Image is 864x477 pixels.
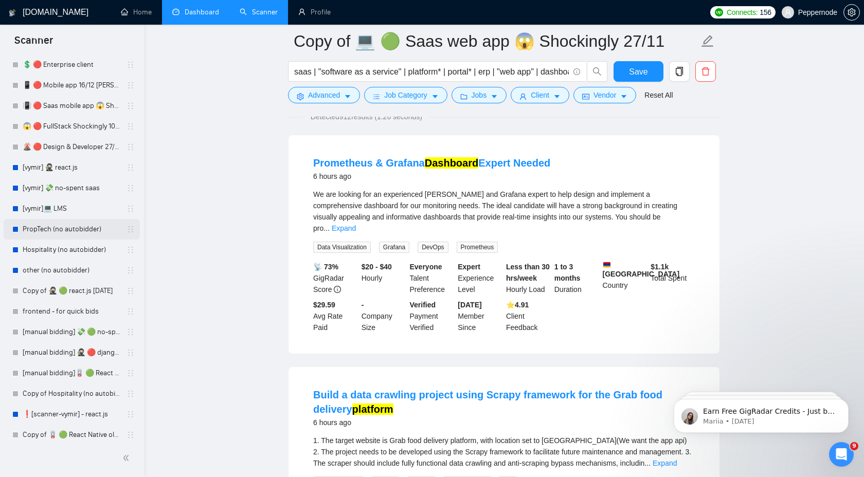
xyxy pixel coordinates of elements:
span: Client [531,89,549,101]
b: Less than 30 hrs/week [506,263,550,282]
span: holder [127,81,135,89]
span: Connects: [727,7,758,18]
span: 1. The target website is Grab food delivery platform, with location set to [GEOGRAPHIC_DATA](We w... [313,436,691,467]
div: Company Size [359,299,408,333]
span: holder [127,307,135,316]
span: holder [127,390,135,398]
b: 1 to 3 months [554,263,581,282]
iframe: Intercom notifications message [658,377,864,449]
span: holder [127,328,135,336]
a: ❗[scanner-vymir] - react.js [23,404,120,425]
b: Verified [410,301,436,309]
button: idcardVendorcaret-down [573,87,636,103]
span: holder [127,102,135,110]
div: Hourly [359,261,408,295]
a: 📳 🔴 Saas mobile app 😱 Shockingly 10/01 [23,96,120,116]
mark: platform [352,403,393,415]
button: Save [614,61,663,82]
div: 6 hours ago [313,170,550,182]
span: info-circle [334,286,341,293]
a: Build a data crawling project using Scrapy framework for the Grab food deliveryplatform [313,389,662,415]
span: holder [127,122,135,131]
b: $29.59 [313,301,335,309]
div: Total Spent [649,261,697,295]
a: Copy of 🪫 🟢 React Native old tweaked 05.05 індус копі [23,425,120,445]
a: other (no autobidder) [23,260,120,281]
a: [vymir] 🥷🏻 react.js [23,157,120,178]
button: setting [843,4,860,21]
a: Hospitality (no autobidder) [23,240,120,260]
div: Experience Level [456,261,504,295]
button: userClientcaret-down [511,87,569,103]
a: Expand [653,459,677,467]
span: search [587,67,607,76]
span: Data Visualization [313,242,371,253]
div: Payment Verified [408,299,456,333]
span: caret-down [620,93,627,100]
span: caret-down [431,93,439,100]
a: Expand [332,224,356,232]
b: ⭐️ 4.91 [506,301,529,309]
a: Reset All [644,89,673,101]
div: Client Feedback [504,299,552,333]
span: edit [701,34,714,48]
a: userProfile [298,8,331,16]
div: Duration [552,261,601,295]
div: 1. The target website is Grab food delivery platform, with location set to Thailand.(We want the ... [313,435,695,469]
span: holder [127,369,135,377]
a: [vymir]💻 LMS [23,198,120,219]
span: Scanner [6,33,61,54]
span: holder [127,184,135,192]
b: 📡 73% [313,263,338,271]
span: holder [127,266,135,274]
span: 9 [850,442,858,450]
span: setting [297,93,304,100]
a: PropTech (no autobidder) [23,219,120,240]
b: [DATE] [458,301,481,309]
span: Jobs [472,89,487,101]
span: caret-down [491,93,498,100]
span: copy [670,67,689,76]
span: holder [127,410,135,418]
span: 156 [760,7,771,18]
b: [GEOGRAPHIC_DATA] [603,261,680,278]
input: Scanner name... [294,28,699,54]
span: ... [323,224,330,232]
iframe: Intercom live chat [829,442,854,467]
a: searchScanner [240,8,278,16]
span: setting [844,8,859,16]
span: Advanced [308,89,340,101]
span: holder [127,246,135,254]
a: 🌋 🔴 Design & Developer 27/01 Illia profile [23,137,120,157]
b: $20 - $40 [362,263,392,271]
button: copy [669,61,690,82]
span: holder [127,348,135,357]
div: Talent Preference [408,261,456,295]
span: caret-down [553,93,561,100]
a: frontend - for quick bids [23,301,120,322]
input: Search Freelance Jobs... [294,65,569,78]
b: Expert [458,263,480,271]
span: info-circle [573,68,580,75]
a: [manual bidding]🪫 🟢 React Native old tweaked 05.05 індус копі [23,363,120,383]
span: holder [127,205,135,213]
span: We are looking for an experienced [PERSON_NAME] and Grafana expert to help design and implement a... [313,190,677,232]
span: DevOps [418,242,448,253]
span: idcard [582,93,589,100]
span: holder [127,143,135,151]
button: folderJobscaret-down [452,87,507,103]
button: settingAdvancedcaret-down [288,87,360,103]
a: 😱 🔴 FullStack Shockingly 10/01 V2 [23,116,120,137]
span: holder [127,61,135,69]
a: dashboardDashboard [172,8,219,16]
button: barsJob Categorycaret-down [364,87,447,103]
div: GigRadar Score [311,261,359,295]
span: delete [696,67,715,76]
div: Hourly Load [504,261,552,295]
mark: Dashboard [425,157,478,169]
a: [manual bidding] 💸 🟢 no-spent saas [23,322,120,342]
div: Avg Rate Paid [311,299,359,333]
span: Vendor [593,89,616,101]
